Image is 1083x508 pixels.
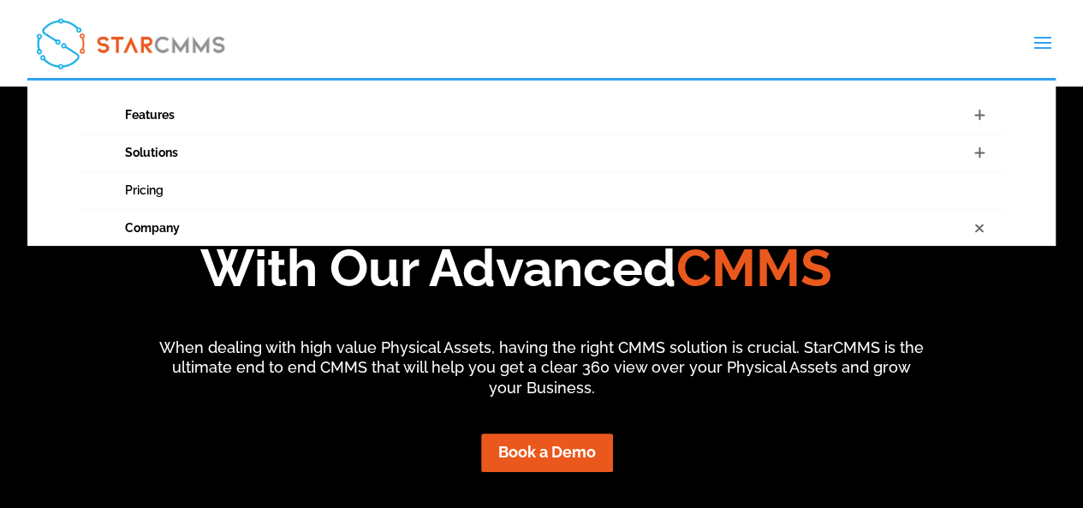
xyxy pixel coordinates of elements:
a: Pricing [79,172,1005,210]
img: StarCMMS [27,9,233,77]
p: When dealing with high value Physical Assets, having the right CMMS solution is crucial. StarCMMS... [157,338,925,398]
a: Solutions [79,134,1005,172]
a: Company [79,210,1005,248]
a: Book a Demo [481,433,613,472]
iframe: Chat Widget [798,323,1083,508]
a: Features [79,97,1005,134]
span: CMMS [676,238,832,298]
